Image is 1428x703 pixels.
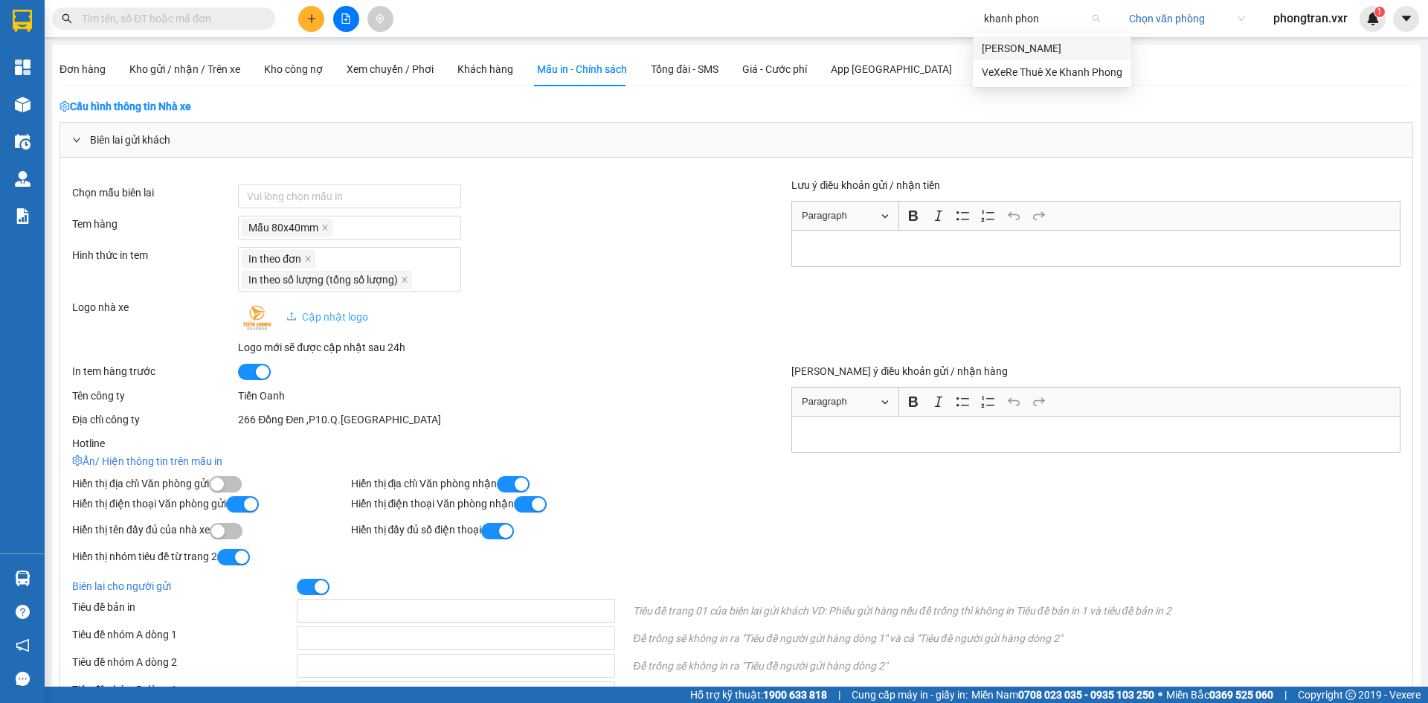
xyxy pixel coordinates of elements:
span: Paragraph [802,393,879,411]
div: Tiến Oanh [238,388,736,404]
sup: 1 [1374,7,1385,17]
span: In theo số lượng (tổng số lượng) [242,271,412,289]
div: Ẩn/ Hiện thông tin trên mẫu in [72,453,1400,469]
div: Tem hàng [72,216,238,232]
span: Cập nhật logo [286,311,368,323]
span: Kho gửi / nhận / Trên xe [129,63,240,75]
div: Để trống sẽ không in ra phiếu "Tiêu đề NV kiểm tra dòng 1" và cả "Tiêu đề NV kiểm tra dòng 2" [624,685,1409,702]
span: close [401,276,408,285]
span: Miền Bắc [1166,687,1273,703]
img: dashboard-icon [15,60,30,75]
span: ⚪️ [1158,692,1162,698]
button: plus [298,6,324,32]
span: Hiển thị nhóm tiêu đề từ trang 2 [72,550,217,562]
span: plus [306,13,317,24]
div: Tiêu đề nhóm A dòng 2 [63,654,288,670]
span: upload Cập nhật logo [286,311,368,323]
div: [PERSON_NAME] [982,40,1122,57]
span: Xem chuyến / Phơi [347,63,434,75]
span: Paragraph [802,207,879,225]
span: Hiển thị đầy đủ số điện thoại [351,524,481,536]
span: In theo đơn [248,251,301,267]
div: Khách hàng [457,61,513,77]
div: Để trống sẽ không in ra "Tiêu đề người gửi hàng dòng 1" và cả "Tiêu đề người gửi hàng dòng 2" [624,630,1409,646]
input: Tìm tên, số ĐT hoặc mã đơn [82,10,257,27]
img: logo.jpg [238,299,275,336]
span: setting [59,101,70,112]
button: Paragraph [795,205,895,228]
span: Lưu ý điều khoản gửi / nhận tiền [791,179,940,191]
div: Editor toolbar [791,201,1400,230]
button: file-add [333,6,359,32]
span: file-add [341,13,351,24]
div: VeXeRe Thuê Xe Khanh Phong [982,64,1122,80]
span: Miền Nam [971,687,1154,703]
span: Đơn hàng [59,63,106,75]
span: upload [286,311,297,321]
div: Cấu hình thông tin Nhà xe [59,98,1413,115]
div: Để trống sẽ không in ra "Tiêu đề người gửi hàng dòng 2" [624,658,1409,674]
span: setting [72,455,83,466]
span: In theo đơn [242,250,315,268]
button: caret-down [1393,6,1419,32]
img: logo-vxr [13,10,32,32]
img: warehouse-icon [15,171,30,187]
strong: 0369 525 060 [1209,689,1273,701]
div: Tiêu đề nhóm B dòng 1 [63,681,288,698]
span: Mẫu in - Chính sách [537,63,627,75]
div: Khanh Phong [973,36,1131,60]
span: phongtran.vxr [1261,9,1360,28]
div: Tên công ty [72,388,238,404]
span: Mẫu 80x40mm [248,219,318,236]
div: Editor toolbar [791,387,1400,416]
div: Biên lai gửi khách [60,123,1412,157]
span: | [838,687,840,703]
span: Hiển thị địa chỉ Văn phòng gửi [72,478,209,489]
img: warehouse-icon [15,134,30,150]
span: close [304,255,312,264]
div: Tiêu đề trang 01 của biên lai gửi khách VD: Phiếu gửi hàng nếu để trống thì không in Tiêu đề bản ... [624,603,1409,619]
span: Cung cấp máy in - giấy in: [852,687,968,703]
span: Hiển thị điện thoại Văn phòng nhận [351,498,515,510]
span: copyright [1345,690,1356,700]
div: Kho công nợ [264,61,323,77]
span: Hiển thị địa chỉ Văn phòng nhận [351,478,498,489]
div: Biên lai cho người gửi [63,578,288,594]
span: Hỗ trợ kỹ thuật: [690,687,827,703]
div: Logo mới sẽ được cập nhật sau 24h [238,339,736,356]
button: aim [367,6,393,32]
span: Hiển thị điện thoại Văn phòng gửi [72,498,226,510]
strong: 1900 633 818 [763,689,827,701]
div: 266 Đồng Đen ,P10.Q.[GEOGRAPHIC_DATA] [238,411,736,428]
img: solution-icon [15,208,30,224]
span: search [62,13,72,24]
strong: 0708 023 035 - 0935 103 250 [1018,689,1154,701]
div: Địa chỉ công ty [72,411,238,428]
div: App [GEOGRAPHIC_DATA] [831,61,952,77]
div: Chọn mẫu biên lai [72,184,238,201]
span: question-circle [16,605,30,619]
img: warehouse-icon [15,571,30,586]
div: Tiêu đề nhóm A dòng 1 [63,626,288,643]
div: Hình thức in tem [72,247,238,263]
div: In tem hàng trước [72,363,238,379]
div: Tiêu đề bản in [63,599,288,615]
span: notification [16,638,30,652]
span: close [321,224,329,233]
img: warehouse-icon [15,97,30,112]
span: caret-down [1400,12,1413,25]
button: Paragraph [795,391,895,414]
span: Hiển thị tên đầy đủ của nhà xe [72,524,210,536]
span: right [72,135,81,144]
div: Rich Text Editor, main [791,416,1400,452]
span: [PERSON_NAME] ý điều khoản gửi / nhận hàng [791,365,1008,377]
span: Mẫu 80x40mm [242,219,332,237]
span: Tổng đài - SMS [651,63,718,75]
span: message [16,672,30,686]
span: aim [375,13,385,24]
span: 1 [1377,7,1382,17]
img: icon-new-feature [1366,12,1380,25]
span: Giá - Cước phí [742,63,807,75]
div: Hotline [72,435,238,452]
div: Rich Text Editor, main [791,230,1400,266]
